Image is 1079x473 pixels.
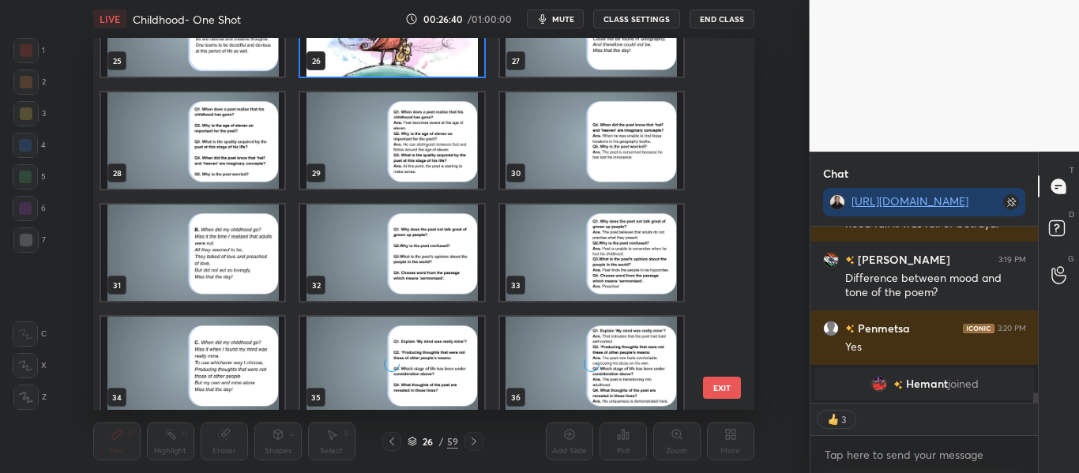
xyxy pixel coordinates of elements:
[998,255,1026,265] div: 3:19 PM
[963,324,994,333] img: iconic-dark.1390631f.png
[13,353,47,378] div: X
[829,194,845,210] img: 6783db07291b471096590914f250cd27.jpg
[420,437,436,446] div: 26
[93,9,126,28] div: LIVE
[13,69,46,95] div: 2
[439,437,444,446] div: /
[855,320,910,336] h6: Penmetsa
[823,321,839,336] img: default.png
[823,252,839,268] img: 93330f8141e8413a9f95af7f848b3c98.png
[13,38,45,63] div: 1
[852,193,968,208] a: [URL][DOMAIN_NAME]
[690,9,754,28] button: End Class
[300,205,483,301] img: 1756977592MLXH8A.pdf
[870,376,886,392] img: 5e8ec6b9c11c40d2824a3cb3b5487285.jpg
[13,101,46,126] div: 3
[13,196,46,221] div: 6
[855,251,950,268] h6: [PERSON_NAME]
[810,227,1039,403] div: grid
[93,38,727,410] div: grid
[13,321,47,347] div: C
[499,92,682,189] img: 1756977592MLXH8A.pdf
[133,12,241,27] h4: Childhood- One Shot
[527,9,584,28] button: mute
[825,411,841,427] img: thumbs_up.png
[13,227,46,253] div: 7
[13,164,46,190] div: 5
[101,205,284,301] img: 1756977592MLXH8A.pdf
[447,434,458,449] div: 59
[845,340,1026,355] div: Yes
[845,256,855,265] img: no-rating-badge.077c3623.svg
[841,413,848,426] div: 3
[845,271,1026,301] div: Difference between mood and tone of the poem?
[13,385,47,410] div: Z
[1069,208,1074,220] p: D
[13,133,46,158] div: 4
[1070,164,1074,176] p: T
[703,377,741,399] button: EXIT
[101,317,284,413] img: 1756977592MLXH8A.pdf
[101,92,284,189] img: 1756977592MLXH8A.pdf
[845,325,855,333] img: no-rating-badge.077c3623.svg
[593,9,680,28] button: CLASS SETTINGS
[552,13,574,24] span: mute
[1068,253,1074,265] p: G
[893,381,902,389] img: no-rating-badge.077c3623.svg
[998,324,1026,333] div: 3:20 PM
[810,152,861,194] p: Chat
[499,205,682,301] img: 1756977592MLXH8A.pdf
[947,377,978,390] span: joined
[905,377,947,390] span: Hemant
[300,92,483,189] img: 1756977592MLXH8A.pdf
